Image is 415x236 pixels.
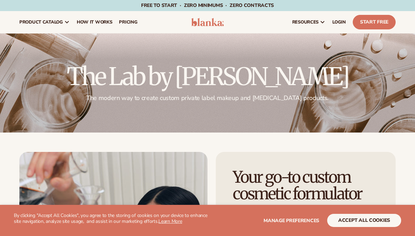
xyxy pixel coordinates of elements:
[141,2,274,9] span: Free to start · ZERO minimums · ZERO contracts
[289,11,329,33] a: resources
[292,19,319,25] span: resources
[119,19,137,25] span: pricing
[327,214,401,227] button: accept all cookies
[233,169,379,202] h1: Your go-to custom cosmetic formulator
[116,11,141,33] a: pricing
[73,11,116,33] a: How It Works
[329,11,349,33] a: LOGIN
[158,218,182,225] a: Learn More
[191,18,224,26] img: logo
[19,19,63,25] span: product catalog
[77,19,112,25] span: How It Works
[353,15,396,29] a: Start Free
[14,213,207,225] p: By clicking "Accept All Cookies", you agree to the storing of cookies on your device to enhance s...
[264,217,319,224] span: Manage preferences
[19,64,396,89] h2: The Lab by [PERSON_NAME]
[332,19,346,25] span: LOGIN
[16,11,73,33] a: product catalog
[19,94,396,102] p: The modern way to create custom private label makeup and [MEDICAL_DATA] products.
[264,214,319,227] button: Manage preferences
